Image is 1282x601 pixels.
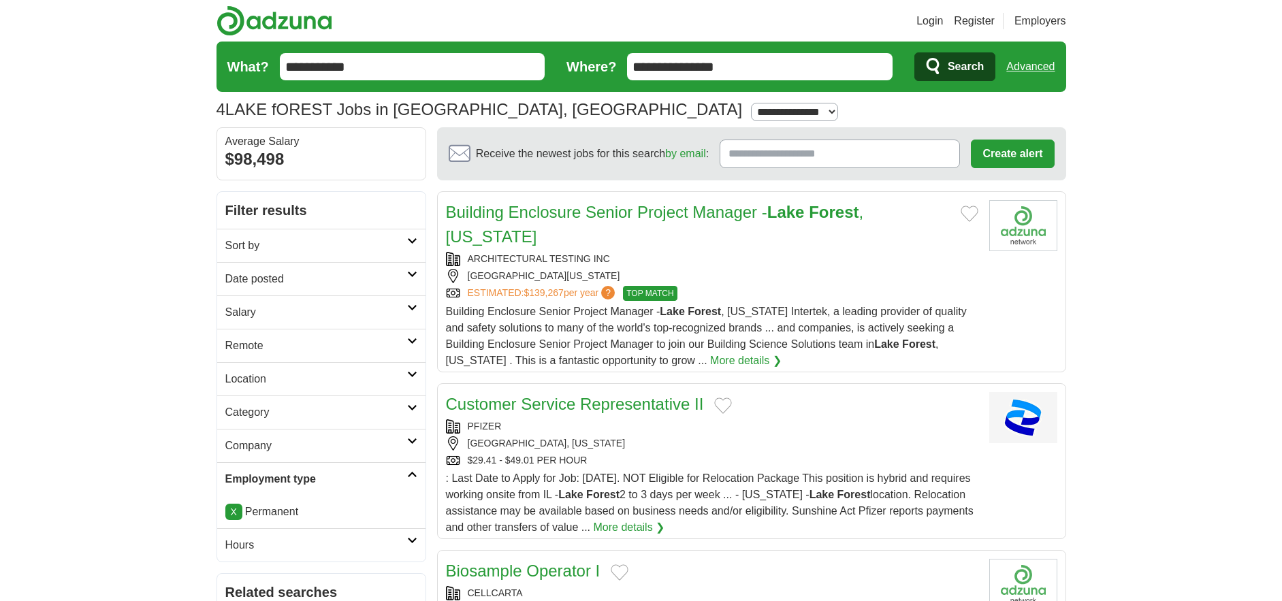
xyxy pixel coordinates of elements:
a: PFIZER [468,421,502,432]
a: Building Enclosure Senior Project Manager -Lake Forest, [US_STATE] [446,203,864,246]
button: Add to favorite jobs [714,397,732,414]
button: Add to favorite jobs [611,564,628,581]
h2: Hours [225,537,407,553]
a: X [225,504,242,520]
h2: Filter results [217,192,426,229]
button: Search [914,52,995,81]
h2: Date posted [225,271,407,287]
a: Sort by [217,229,426,262]
strong: Lake [767,203,805,221]
strong: Forest [902,338,935,350]
div: ARCHITECTURAL TESTING INC [446,252,978,266]
img: Company logo [989,200,1057,251]
a: Biosample Operator I [446,562,600,580]
h2: Employment type [225,471,407,487]
div: Average Salary [225,136,417,147]
strong: Lake [810,489,834,500]
a: Date posted [217,262,426,295]
strong: Forest [586,489,620,500]
a: Location [217,362,426,395]
div: CELLCARTA [446,586,978,600]
h2: Category [225,404,407,421]
span: Building Enclosure Senior Project Manager - , [US_STATE] Intertek, a leading provider of quality ... [446,306,967,366]
a: Advanced [1006,53,1055,80]
h2: Salary [225,304,407,321]
button: Add to favorite jobs [961,206,978,222]
a: Company [217,429,426,462]
div: $98,498 [225,147,417,172]
div: $29.41 - $49.01 PER HOUR [446,453,978,468]
strong: Lake [558,489,583,500]
img: Adzuna logo [217,5,332,36]
h2: Remote [225,338,407,354]
h2: Sort by [225,238,407,254]
a: Customer Service Representative II [446,395,704,413]
a: ESTIMATED:$139,267per year? [468,286,618,301]
a: Login [916,13,943,29]
span: TOP MATCH [623,286,677,301]
a: Salary [217,295,426,329]
a: Category [217,395,426,429]
h2: Company [225,438,407,454]
h1: LAKE fOREST Jobs in [GEOGRAPHIC_DATA], [GEOGRAPHIC_DATA] [217,100,743,118]
div: [GEOGRAPHIC_DATA], [US_STATE] [446,436,978,451]
span: ? [601,286,615,299]
strong: Lake [660,306,684,317]
span: Search [948,53,984,80]
strong: Lake [874,338,899,350]
a: Employment type [217,462,426,496]
img: Pfizer logo [989,392,1057,443]
span: Receive the newest jobs for this search : [476,146,709,162]
span: 4 [217,97,225,122]
a: Employers [1014,13,1066,29]
strong: Forest [809,203,859,221]
button: Create alert [971,140,1054,168]
a: More details ❯ [710,353,782,369]
a: More details ❯ [594,519,665,536]
span: $139,267 [524,287,563,298]
label: Where? [566,56,616,77]
a: Remote [217,329,426,362]
strong: Forest [688,306,721,317]
label: What? [227,56,269,77]
li: Permanent [225,504,417,520]
h2: Location [225,371,407,387]
span: : Last Date to Apply for Job: [DATE]. NOT Eligible for Relocation Package This position is hybrid... [446,472,974,533]
a: Hours [217,528,426,562]
a: Register [954,13,995,29]
div: [GEOGRAPHIC_DATA][US_STATE] [446,269,978,283]
strong: Forest [837,489,871,500]
a: by email [665,148,706,159]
